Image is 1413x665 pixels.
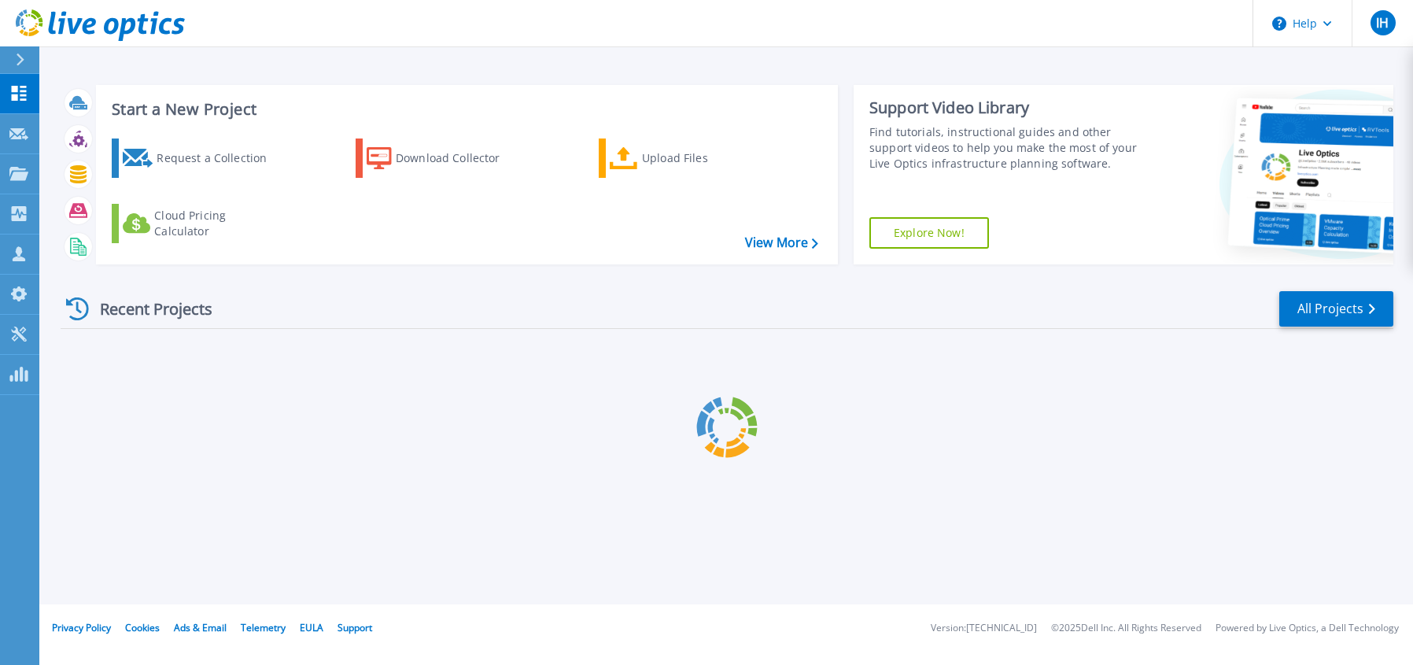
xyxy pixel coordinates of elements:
a: Download Collector [356,139,531,178]
a: Explore Now! [869,217,989,249]
li: Powered by Live Optics, a Dell Technology [1216,623,1399,634]
div: Download Collector [396,142,522,174]
div: Recent Projects [61,290,234,328]
a: EULA [300,621,323,634]
a: All Projects [1279,291,1393,327]
li: Version: [TECHNICAL_ID] [931,623,1037,634]
a: Telemetry [241,621,286,634]
a: Cookies [125,621,160,634]
div: Upload Files [642,142,768,174]
a: Cloud Pricing Calculator [112,204,287,243]
a: Upload Files [599,139,774,178]
div: Request a Collection [157,142,282,174]
a: Ads & Email [174,621,227,634]
div: Support Video Library [869,98,1143,118]
div: Find tutorials, instructional guides and other support videos to help you make the most of your L... [869,124,1143,172]
li: © 2025 Dell Inc. All Rights Reserved [1051,623,1201,634]
a: Privacy Policy [52,621,111,634]
span: IH [1376,17,1389,29]
a: Support [338,621,372,634]
a: View More [745,235,818,250]
div: Cloud Pricing Calculator [154,208,280,239]
h3: Start a New Project [112,101,817,118]
a: Request a Collection [112,139,287,178]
